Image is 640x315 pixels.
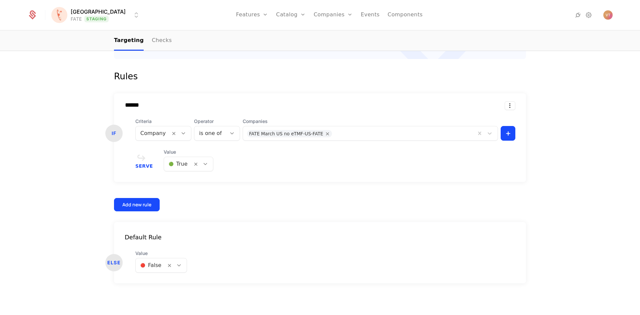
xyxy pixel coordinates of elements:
a: Integrations [574,11,582,19]
span: Operator [194,118,240,125]
button: Open user button [603,10,613,20]
nav: Main [114,31,526,51]
ul: Choose Sub Page [114,31,172,51]
div: FATE [71,16,82,22]
span: Value [164,149,213,155]
button: Add new rule [114,198,160,211]
span: Staging [84,16,109,22]
div: ELSE [105,254,123,271]
span: Serve [135,164,153,168]
div: Default Rule [114,233,526,242]
button: Select action [505,101,515,110]
div: Add new rule [122,201,151,208]
img: Florence [51,7,67,23]
span: Companies [243,118,498,125]
a: Checks [152,31,172,51]
a: Targeting [114,31,144,51]
span: Criteria [135,118,191,125]
div: IF [105,125,123,142]
div: Rules [114,70,526,83]
a: Settings [585,11,593,19]
button: + [501,126,515,141]
div: FATE March US no eTMF-US-FATE [249,130,323,137]
span: [GEOGRAPHIC_DATA] [71,8,126,16]
span: Value [135,250,187,257]
div: Remove FATE March US no eTMF-US-FATE [323,130,332,137]
button: Select environment [53,8,140,22]
img: Vlada Todorovic [603,10,613,20]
